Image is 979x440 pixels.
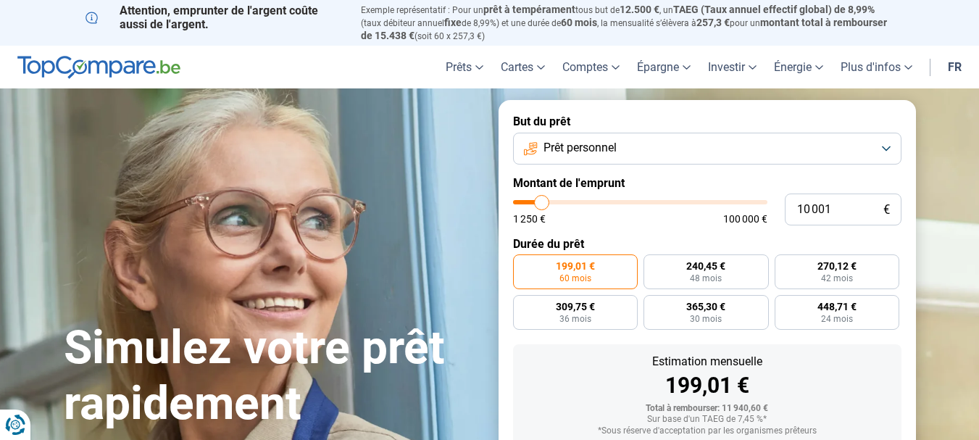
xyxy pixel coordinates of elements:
a: Investir [699,46,765,88]
span: 365,30 € [686,302,725,312]
span: 60 mois [561,17,597,28]
span: 100 000 € [723,214,767,224]
span: 270,12 € [817,261,857,271]
span: Prêt personnel [543,140,617,156]
div: *Sous réserve d'acceptation par les organismes prêteurs [525,426,890,436]
p: Attention, emprunter de l'argent coûte aussi de l'argent. [86,4,343,31]
span: 199,01 € [556,261,595,271]
span: 24 mois [821,315,853,323]
span: 240,45 € [686,261,725,271]
span: 12.500 € [620,4,659,15]
label: But du prêt [513,115,901,128]
span: 448,71 € [817,302,857,312]
span: montant total à rembourser de 15.438 € [361,17,887,41]
a: fr [939,46,970,88]
label: Montant de l'emprunt [513,176,901,190]
span: € [883,204,890,216]
a: Prêts [437,46,492,88]
a: Énergie [765,46,832,88]
span: 42 mois [821,274,853,283]
span: 309,75 € [556,302,595,312]
label: Durée du prêt [513,237,901,251]
p: Exemple représentatif : Pour un tous but de , un (taux débiteur annuel de 8,99%) et une durée de ... [361,4,894,42]
span: prêt à tempérament [483,4,575,15]
a: Épargne [628,46,699,88]
div: Total à rembourser: 11 940,60 € [525,404,890,414]
span: fixe [444,17,462,28]
span: 257,3 € [696,17,730,28]
a: Cartes [492,46,554,88]
span: 36 mois [559,315,591,323]
span: 48 mois [690,274,722,283]
a: Plus d'infos [832,46,921,88]
h1: Simulez votre prêt rapidement [64,320,481,432]
span: 30 mois [690,315,722,323]
button: Prêt personnel [513,133,901,165]
div: Sur base d'un TAEG de 7,45 %* [525,415,890,425]
span: 1 250 € [513,214,546,224]
img: TopCompare [17,56,180,79]
span: TAEG (Taux annuel effectif global) de 8,99% [673,4,875,15]
span: 60 mois [559,274,591,283]
div: Estimation mensuelle [525,356,890,368]
a: Comptes [554,46,628,88]
div: 199,01 € [525,375,890,397]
